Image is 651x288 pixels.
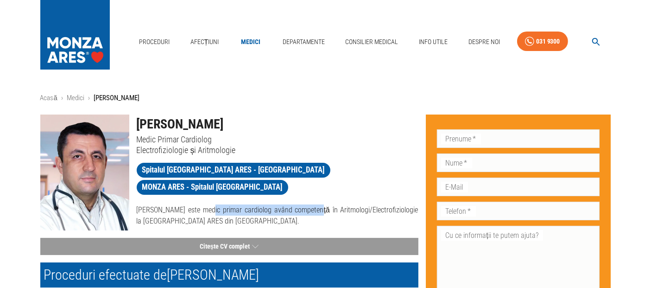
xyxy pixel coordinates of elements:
img: Dr. Marius Andronache [40,115,129,230]
p: [PERSON_NAME] [94,93,139,103]
a: Medici [236,32,265,51]
span: Spitalul [GEOGRAPHIC_DATA] ARES - [GEOGRAPHIC_DATA] [137,164,330,176]
p: Electrofiziologie și Aritmologie [137,145,418,155]
a: Spitalul [GEOGRAPHIC_DATA] ARES - [GEOGRAPHIC_DATA] [137,163,330,178]
a: Consilier Medical [341,32,402,51]
p: Medic Primar Cardiolog [137,134,418,145]
a: Medici [67,94,84,102]
div: 031 9300 [536,36,560,47]
a: Acasă [40,94,57,102]
a: MONZA ARES - Spitalul [GEOGRAPHIC_DATA] [137,180,288,195]
button: Citește CV complet [40,238,418,255]
a: Afecțiuni [187,32,223,51]
h1: [PERSON_NAME] [137,115,418,134]
span: MONZA ARES - Spitalul [GEOGRAPHIC_DATA] [137,181,288,193]
a: Proceduri [135,32,173,51]
p: [PERSON_NAME] este medic primar cardiolog având competență în Aritmologi/Electrofiziologie la [GE... [137,205,418,227]
a: Info Utile [415,32,451,51]
h2: Proceduri efectuate de [PERSON_NAME] [40,262,418,288]
a: Despre Noi [465,32,504,51]
a: Departamente [279,32,329,51]
nav: breadcrumb [40,93,611,103]
a: 031 9300 [517,32,568,51]
li: › [88,93,90,103]
li: › [61,93,63,103]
